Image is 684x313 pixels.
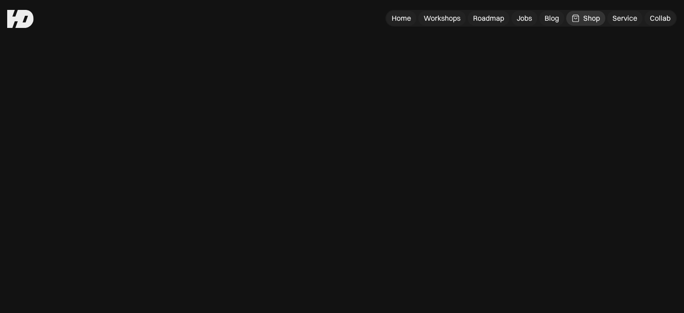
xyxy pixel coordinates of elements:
a: Jobs [511,11,537,26]
div: Shop [583,14,600,23]
div: Collab [650,14,671,23]
a: Collab [644,11,676,26]
div: Roadmap [473,14,504,23]
a: Roadmap [468,11,510,26]
div: Jobs [517,14,532,23]
div: Workshops [424,14,460,23]
a: Home [386,11,416,26]
div: Service [612,14,637,23]
a: Workshops [418,11,466,26]
div: Home [392,14,411,23]
a: Service [607,11,643,26]
a: Shop [566,11,605,26]
div: Blog [545,14,559,23]
a: Blog [539,11,564,26]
